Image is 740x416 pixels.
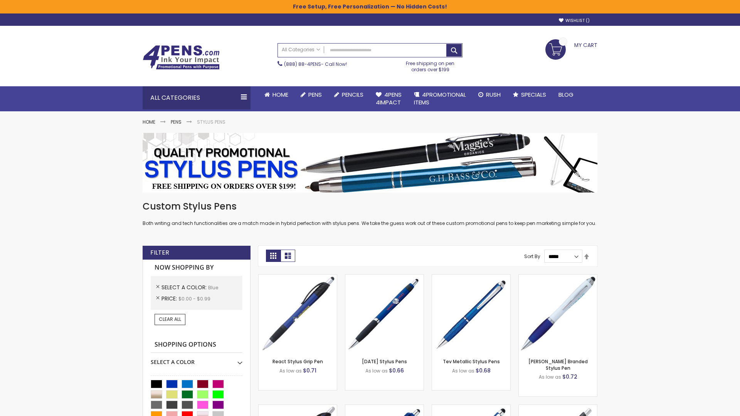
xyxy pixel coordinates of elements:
[519,404,597,411] a: Souvenir® Anthem Stylus Pen-Blue
[408,86,472,111] a: 4PROMOTIONALITEMS
[443,358,500,365] a: Tev Metallic Stylus Pens
[284,61,347,67] span: - Call Now!
[258,86,294,103] a: Home
[303,367,316,374] span: $0.71
[143,200,597,227] div: Both writing and tech functionalities are a match made in hybrid perfection with stylus pens. We ...
[279,367,302,374] span: As low as
[376,91,402,106] span: 4Pens 4impact
[524,253,540,260] label: Sort By
[282,47,320,53] span: All Categories
[345,404,424,411] a: Pearl Element Stylus Pens-Blue
[521,91,546,99] span: Specials
[272,358,323,365] a: React Stylus Grip Pen
[272,91,288,99] span: Home
[143,45,220,70] img: 4Pens Custom Pens and Promotional Products
[552,86,580,103] a: Blog
[278,44,324,56] a: All Categories
[259,275,337,353] img: React Stylus Grip Pen-Blue
[151,353,242,366] div: Select A Color
[365,367,388,374] span: As low as
[143,119,155,125] a: Home
[528,358,588,371] a: [PERSON_NAME] Branded Stylus Pen
[171,119,182,125] a: Pens
[432,404,510,411] a: Custom Stylus Grip Pens-Blue
[161,283,208,291] span: Select A Color
[308,91,322,99] span: Pens
[472,86,507,103] a: Rush
[266,250,281,262] strong: Grid
[284,61,321,67] a: (888) 88-4PENS
[197,119,225,125] strong: Stylus Pens
[155,314,185,325] a: Clear All
[345,274,424,281] a: Epiphany Stylus Pens-Blue
[414,91,466,106] span: 4PROMOTIONAL ITEMS
[328,86,370,103] a: Pencils
[208,284,218,291] span: Blue
[370,86,408,111] a: 4Pens4impact
[143,86,251,109] div: All Categories
[432,274,510,281] a: Tev Metallic Stylus Pens-Blue
[259,404,337,411] a: Story Stylus Custom Pen-Blue
[476,367,491,374] span: $0.68
[159,316,181,322] span: Clear All
[519,275,597,353] img: Ion White Branded Stylus Pen-Blue
[259,274,337,281] a: React Stylus Grip Pen-Blue
[432,275,510,353] img: Tev Metallic Stylus Pens-Blue
[151,260,242,276] strong: Now Shopping by
[161,295,178,302] span: Price
[452,367,474,374] span: As low as
[143,200,597,213] h1: Custom Stylus Pens
[559,18,590,23] a: Wishlist
[294,86,328,103] a: Pens
[345,275,424,353] img: Epiphany Stylus Pens-Blue
[519,274,597,281] a: Ion White Branded Stylus Pen-Blue
[342,91,363,99] span: Pencils
[486,91,501,99] span: Rush
[507,86,552,103] a: Specials
[389,367,404,374] span: $0.66
[562,373,577,381] span: $0.72
[150,248,169,257] strong: Filter
[398,57,463,73] div: Free shipping on pen orders over $199
[143,133,597,193] img: Stylus Pens
[362,358,407,365] a: [DATE] Stylus Pens
[539,374,561,380] span: As low as
[558,91,573,99] span: Blog
[151,337,242,353] strong: Shopping Options
[178,295,210,302] span: $0.00 - $0.99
